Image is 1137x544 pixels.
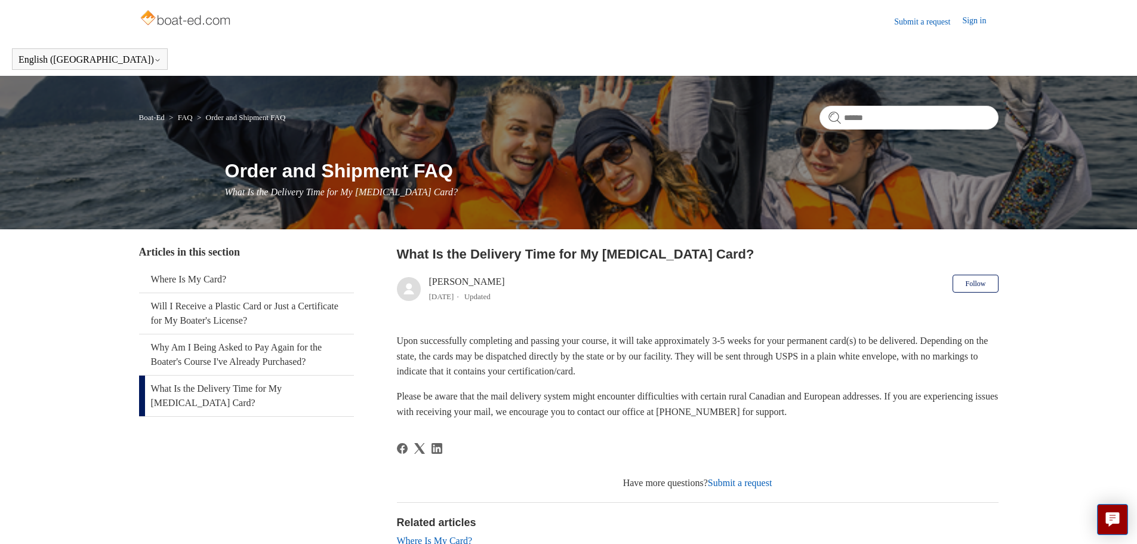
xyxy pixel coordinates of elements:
[819,106,999,130] input: Search
[397,389,999,419] p: Please be aware that the mail delivery system might encounter difficulties with certain rural Can...
[178,113,193,122] a: FAQ
[397,443,408,454] svg: Share this page on Facebook
[429,292,454,301] time: 05/09/2024, 14:28
[167,113,195,122] li: FAQ
[953,275,998,293] button: Follow Article
[397,244,999,264] h2: What Is the Delivery Time for My Boating Card?
[432,443,442,454] svg: Share this page on LinkedIn
[139,246,240,258] span: Articles in this section
[1097,504,1128,535] button: Live chat
[397,333,999,379] p: Upon successfully completing and passing your course, it will take approximately 3-5 weeks for yo...
[139,113,167,122] li: Boat-Ed
[414,443,425,454] a: X Corp
[397,515,999,531] h2: Related articles
[432,443,442,454] a: LinkedIn
[139,293,354,334] a: Will I Receive a Plastic Card or Just a Certificate for My Boater's License?
[139,376,354,416] a: What Is the Delivery Time for My [MEDICAL_DATA] Card?
[429,275,505,303] div: [PERSON_NAME]
[397,443,408,454] a: Facebook
[962,14,998,29] a: Sign in
[139,266,354,293] a: Where Is My Card?
[225,156,999,185] h1: Order and Shipment FAQ
[414,443,425,454] svg: Share this page on X Corp
[139,7,234,31] img: Boat-Ed Help Center home page
[139,113,165,122] a: Boat-Ed
[19,54,161,65] button: English ([GEOGRAPHIC_DATA])
[195,113,285,122] li: Order and Shipment FAQ
[464,292,491,301] li: Updated
[397,476,999,490] div: Have more questions?
[894,16,962,28] a: Submit a request
[206,113,286,122] a: Order and Shipment FAQ
[708,478,772,488] a: Submit a request
[225,187,458,197] span: What Is the Delivery Time for My [MEDICAL_DATA] Card?
[139,334,354,375] a: Why Am I Being Asked to Pay Again for the Boater's Course I've Already Purchased?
